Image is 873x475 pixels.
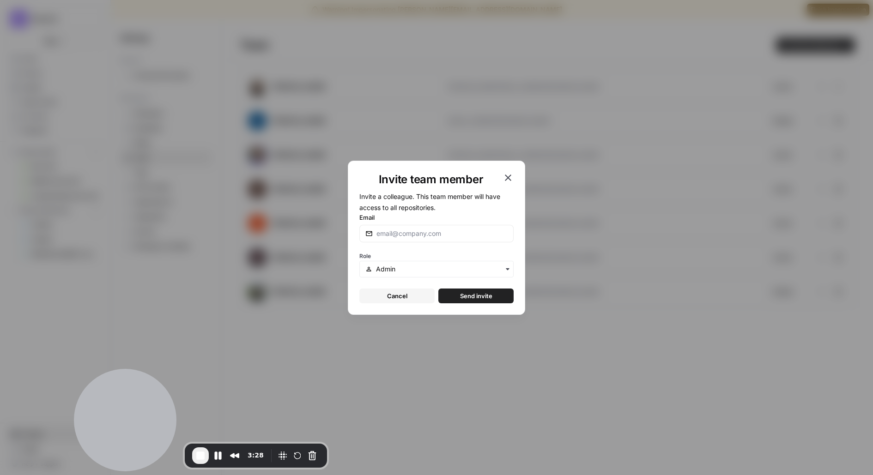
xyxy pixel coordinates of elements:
span: Role [359,253,371,259]
span: Cancel [387,291,407,301]
input: Admin [376,265,508,274]
label: Email [359,213,514,222]
span: Send invite [460,291,492,301]
button: Send invite [438,289,514,303]
button: Cancel [359,289,435,303]
span: Invite a colleague. This team member will have access to all repositories. [359,192,500,211]
h1: Invite team member [359,172,503,187]
input: email@company.com [376,229,508,238]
